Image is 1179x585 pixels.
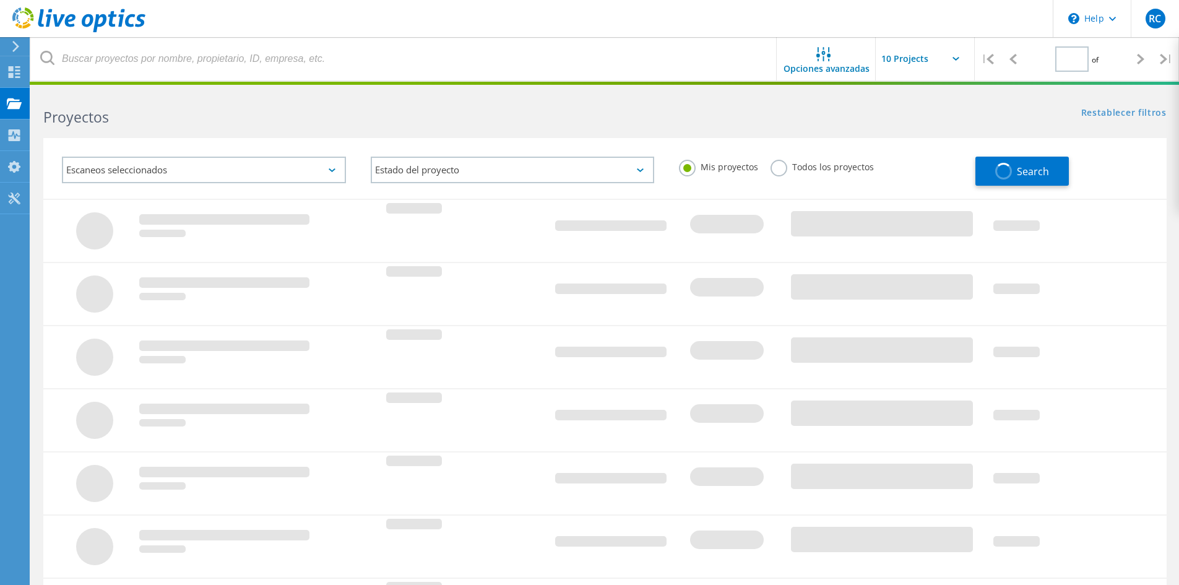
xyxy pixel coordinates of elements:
[1081,108,1167,119] a: Restablecer filtros
[62,157,346,183] div: Escaneos seleccionados
[1149,14,1161,24] span: RC
[1017,165,1049,178] span: Search
[12,26,145,35] a: Live Optics Dashboard
[31,37,777,80] input: Buscar proyectos por nombre, propietario, ID, empresa, etc.
[771,160,874,171] label: Todos los proyectos
[975,37,1000,81] div: |
[43,107,109,127] b: Proyectos
[1092,54,1099,65] span: of
[975,157,1069,186] button: Search
[1154,37,1179,81] div: |
[679,160,758,171] label: Mis proyectos
[1068,13,1079,24] svg: \n
[784,64,870,73] span: Opciones avanzadas
[371,157,655,183] div: Estado del proyecto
